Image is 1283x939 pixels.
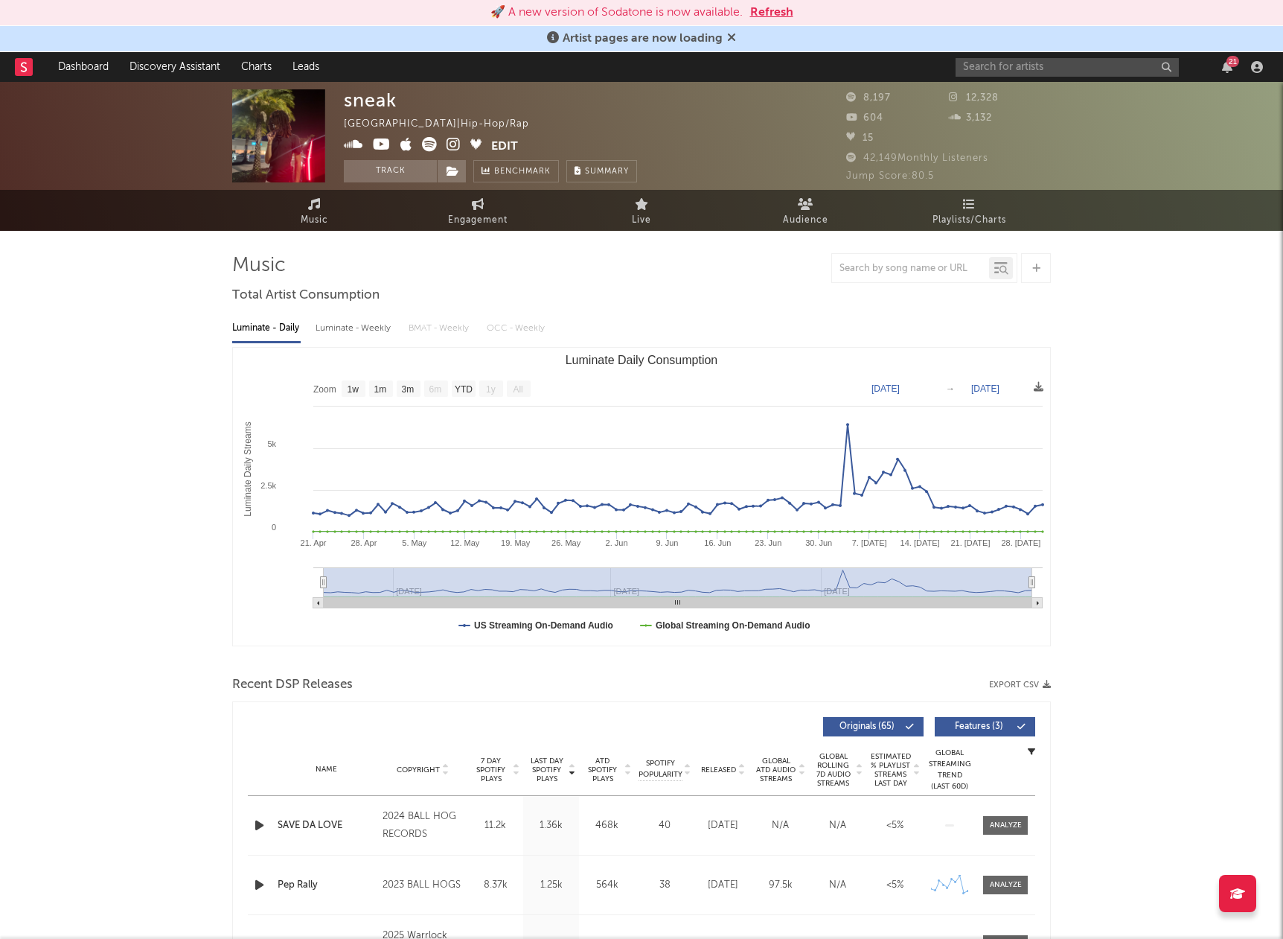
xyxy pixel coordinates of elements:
[232,190,396,231] a: Music
[1226,56,1239,67] div: 21
[374,384,387,395] text: 1m
[870,752,911,788] span: Estimated % Playlist Streams Last Day
[232,676,353,694] span: Recent DSP Releases
[583,818,631,833] div: 468k
[887,190,1051,231] a: Playlists/Charts
[316,316,394,341] div: Luminate - Weekly
[471,818,519,833] div: 11.2k
[232,287,380,305] span: Total Artist Consumption
[846,153,988,163] span: 42,149 Monthly Listeners
[755,818,805,833] div: N/A
[501,538,531,547] text: 19. May
[698,818,748,833] div: [DATE]
[1001,538,1040,547] text: 28. [DATE]
[639,878,691,893] div: 38
[632,211,651,229] span: Live
[491,137,518,156] button: Edit
[583,878,631,893] div: 564k
[949,113,992,123] span: 3,132
[566,354,718,366] text: Luminate Daily Consumption
[813,752,854,788] span: Global Rolling 7D Audio Streams
[429,384,442,395] text: 6m
[278,818,375,833] div: SAVE DA LOVE
[656,538,678,547] text: 9. Jun
[698,878,748,893] div: [DATE]
[383,876,464,894] div: 2023 BALL HOGS
[935,717,1035,736] button: Features(3)
[846,171,934,181] span: Jump Score: 80.5
[956,58,1179,77] input: Search for artists
[397,765,440,774] span: Copyright
[455,384,473,395] text: YTD
[551,538,581,547] text: 26. May
[243,421,253,516] text: Luminate Daily Streams
[119,52,231,82] a: Discovery Assistant
[527,757,566,783] span: Last Day Spotify Plays
[701,765,736,774] span: Released
[852,538,887,547] text: 7. [DATE]
[48,52,119,82] a: Dashboard
[278,878,375,893] a: Pep Rally
[383,808,464,844] div: 2024 BALL HOG RECORDS
[402,384,415,395] text: 3m
[494,163,551,181] span: Benchmark
[231,52,282,82] a: Charts
[344,160,437,182] button: Track
[949,93,999,103] span: 12,328
[527,818,575,833] div: 1.36k
[946,383,955,394] text: →
[813,878,863,893] div: N/A
[233,348,1050,646] svg: Luminate Daily Consumption
[471,757,511,783] span: 7 Day Spotify Plays
[471,878,519,893] div: 8.37k
[870,818,920,833] div: <5%
[783,211,828,229] span: Audience
[755,757,796,783] span: Global ATD Audio Streams
[727,33,736,45] span: Dismiss
[396,190,560,231] a: Engagement
[513,384,522,395] text: All
[971,383,999,394] text: [DATE]
[606,538,628,547] text: 2. Jun
[282,52,330,82] a: Leads
[832,263,989,275] input: Search by song name or URL
[1222,61,1232,73] button: 21
[639,818,691,833] div: 40
[402,538,427,547] text: 5. May
[351,538,377,547] text: 28. Apr
[527,878,575,893] div: 1.25k
[313,384,336,395] text: Zoom
[267,439,276,448] text: 5k
[344,115,546,133] div: [GEOGRAPHIC_DATA] | Hip-Hop/Rap
[260,481,276,490] text: 2.5k
[486,384,496,395] text: 1y
[585,168,629,176] span: Summary
[301,211,328,229] span: Music
[870,878,920,893] div: <5%
[900,538,940,547] text: 14. [DATE]
[583,757,622,783] span: ATD Spotify Plays
[927,748,972,792] div: Global Streaming Trend (Last 60D)
[846,93,891,103] span: 8,197
[823,717,924,736] button: Originals(65)
[450,538,480,547] text: 12. May
[301,538,327,547] text: 21. Apr
[750,4,793,22] button: Refresh
[704,538,731,547] text: 16. Jun
[474,620,613,631] text: US Streaming On-Demand Audio
[723,190,887,231] a: Audience
[932,211,1006,229] span: Playlists/Charts
[639,758,682,780] span: Spotify Popularity
[566,160,637,182] button: Summary
[833,722,901,731] span: Originals ( 65 )
[989,681,1051,690] button: Export CSV
[755,538,781,547] text: 23. Jun
[448,211,508,229] span: Engagement
[846,113,883,123] span: 604
[871,383,900,394] text: [DATE]
[755,878,805,893] div: 97.5k
[813,818,863,833] div: N/A
[278,764,375,775] div: Name
[805,538,832,547] text: 30. Jun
